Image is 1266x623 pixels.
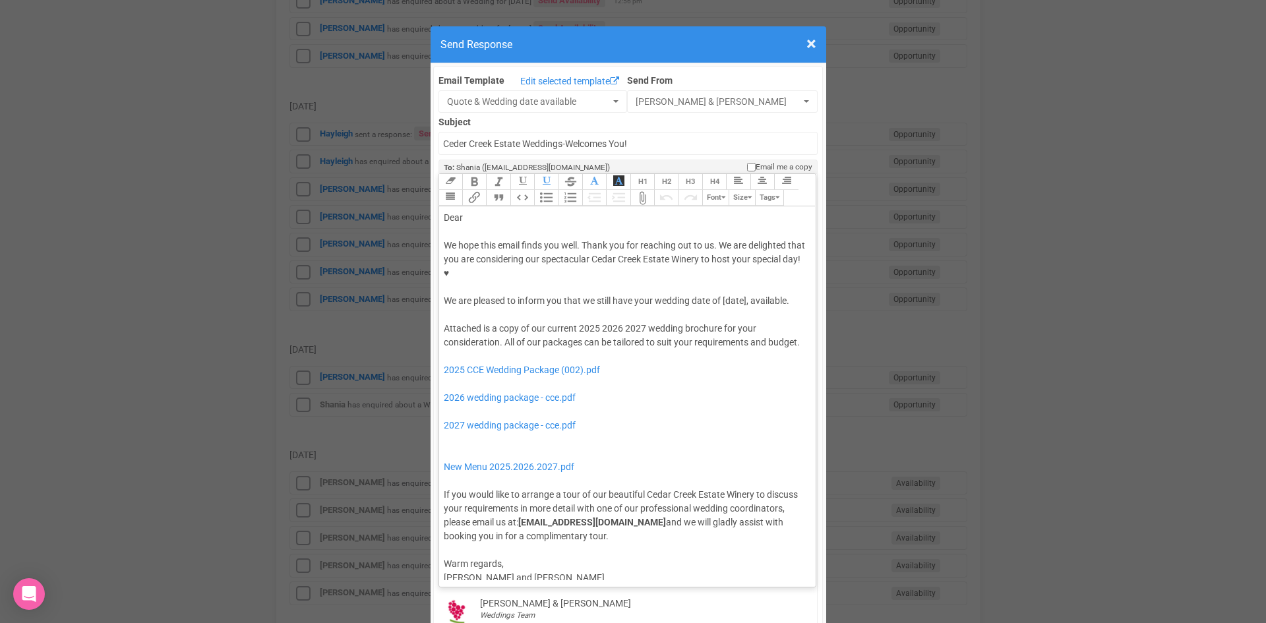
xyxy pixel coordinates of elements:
button: Redo [678,190,702,206]
button: Align Left [726,174,750,190]
button: Align Right [774,174,798,190]
a: Edit selected template [517,74,622,90]
button: Heading 3 [678,174,702,190]
a: 2027 wedding package - cce.pdf [444,420,576,430]
span: H1 [638,177,648,186]
label: Subject [438,113,818,129]
button: Bullets [534,190,558,206]
i: Weddings Team [480,610,535,620]
span: Shania ([EMAIL_ADDRESS][DOMAIN_NAME]) [456,163,610,172]
div: We hope this email finds you well. Thank you for reaching out to us. We are delighted that you ar... [444,239,807,308]
strong: [EMAIL_ADDRESS][DOMAIN_NAME] [518,517,666,527]
span: × [806,33,816,55]
h4: Send Response [440,36,816,53]
span: [PERSON_NAME] & [PERSON_NAME] [636,95,801,108]
button: Align Center [750,174,774,190]
a: 2026 wedding package - cce.pdf [444,392,576,403]
button: Bold [462,174,486,190]
button: Undo [654,190,678,206]
div: Open Intercom Messenger [13,578,45,610]
button: Size [729,190,755,206]
span: H3 [686,177,695,186]
span: Quote & Wedding date available [447,95,610,108]
strong: To: [444,163,454,172]
button: Clear Formatting at cursor [438,174,462,190]
button: Strikethrough [558,174,582,190]
button: Link [462,190,486,206]
span: Email me a copy [756,162,812,173]
button: Align Justified [438,190,462,206]
button: Heading 1 [630,174,654,190]
span: H4 [710,177,719,186]
label: Email Template [438,74,504,87]
a: New Menu 2025.2026.2027.pdf [444,461,574,472]
button: Italic [486,174,510,190]
button: Underline [510,174,534,190]
div: Attached is a copy of our current 2025 2026 2027 wedding brochure for your consideration. All of ... [444,322,807,543]
a: 2025 CCE Wedding Package (002).pdf [444,365,600,375]
label: Send From [627,71,818,87]
div: Dear [444,211,807,225]
button: Numbers [558,190,582,206]
span: H2 [662,177,671,186]
button: Underline Colour [534,174,558,190]
button: Font Background [606,174,630,190]
button: Increase Level [606,190,630,206]
button: Decrease Level [582,190,606,206]
button: Quote [486,190,510,206]
button: Font Colour [582,174,606,190]
button: Attach Files [630,190,654,206]
button: Code [510,190,534,206]
button: Font [702,190,729,206]
button: Heading 2 [654,174,678,190]
button: Heading 4 [702,174,726,190]
button: Tags [755,190,783,206]
div: [PERSON_NAME] & [PERSON_NAME] [480,597,631,610]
